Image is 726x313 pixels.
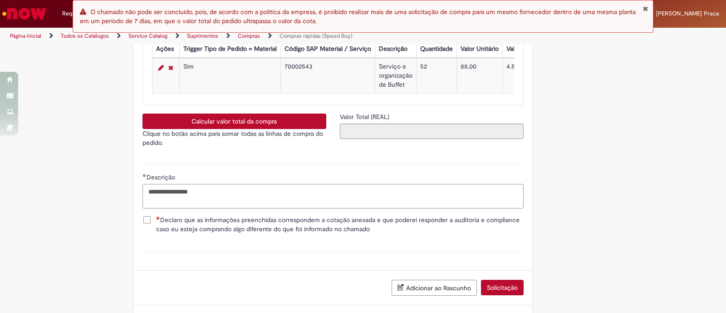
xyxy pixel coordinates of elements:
[147,173,177,181] span: Descrição
[62,9,94,18] span: Requisições
[340,112,391,121] label: Somente leitura - Valor Total (REAL)
[10,32,41,40] a: Página inicial
[152,41,179,58] th: Ações
[61,32,109,40] a: Todos os Catálogos
[392,280,477,296] button: Adicionar ao Rascunho
[7,28,477,45] ul: Trilhas de página
[1,5,48,23] img: ServiceNow
[156,215,524,234] span: Declaro que as informações preenchidas correspondem a cotação anexada e que poderei responder a a...
[142,184,524,209] textarea: Descrição
[166,62,176,73] a: Remover linha 1
[179,41,280,58] th: Trigger Tipo de Pedido = Material
[128,32,167,40] a: Service Catalog
[142,114,326,129] button: Calcular valor total da compra
[142,174,147,177] span: Obrigatório Preenchido
[280,41,375,58] th: Código SAP Material / Serviço
[456,41,502,58] th: Valor Unitário
[502,59,560,94] td: 4.576,00
[643,5,648,12] button: Fechar Notificação
[340,113,391,121] span: Somente leitura - Valor Total (REAL)
[238,32,260,40] a: Compras
[179,59,280,94] td: Sim
[375,41,416,58] th: Descrição
[340,124,524,139] input: Valor Total (REAL)
[456,59,502,94] td: 88,00
[481,280,524,295] button: Solicitação
[375,59,416,94] td: Serviço e organização de Buffet
[280,59,375,94] td: 70002543
[280,32,353,40] a: Compras rápidas (Speed Buy)
[156,62,166,73] a: Editar Linha 1
[502,41,560,58] th: Valor Total Moeda
[416,59,456,94] td: 52
[187,32,218,40] a: Suprimentos
[80,8,636,25] span: O chamado não pode ser concluído, pois, de acordo com a política da empresa, é proibido realizar ...
[142,129,326,147] p: Clique no botão acima para somar todas as linhas de compra do pedido.
[156,216,160,220] span: Necessários
[416,41,456,58] th: Quantidade
[656,10,719,17] span: [PERSON_NAME] Praca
